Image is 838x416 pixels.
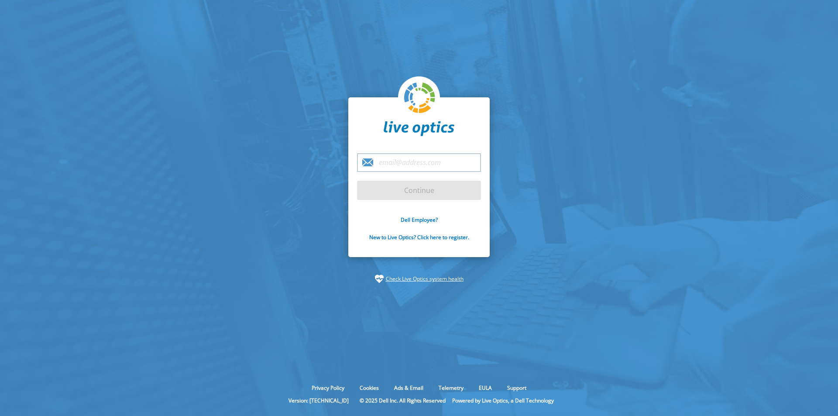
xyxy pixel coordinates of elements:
[355,397,450,404] li: © 2025 Dell Inc. All Rights Reserved
[452,397,554,404] li: Powered by Live Optics, a Dell Technology
[501,384,533,392] a: Support
[284,397,353,404] li: Version: [TECHNICAL_ID]
[401,216,438,223] a: Dell Employee?
[388,384,430,392] a: Ads & Email
[384,121,454,137] img: liveoptics-word.svg
[386,275,464,283] a: Check Live Optics system health
[305,384,351,392] a: Privacy Policy
[357,153,481,172] input: email@address.com
[353,384,385,392] a: Cookies
[432,384,470,392] a: Telemetry
[369,234,469,241] a: New to Live Optics? Click here to register.
[375,275,384,283] img: status-check-icon.svg
[472,384,498,392] a: EULA
[404,83,436,114] img: liveoptics-logo.svg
